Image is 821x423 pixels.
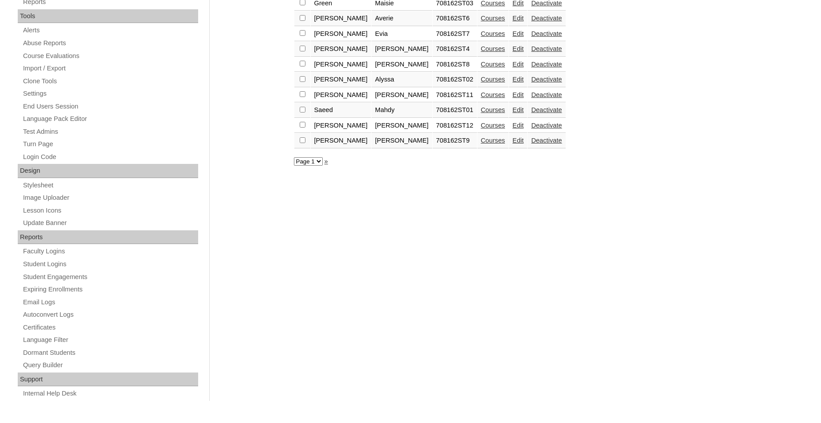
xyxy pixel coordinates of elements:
[18,9,198,23] div: Tools
[371,11,432,26] td: Averie
[531,122,562,129] a: Deactivate
[481,45,505,52] a: Courses
[531,30,562,37] a: Deactivate
[18,373,198,387] div: Support
[433,42,477,57] td: 708162ST4
[433,103,477,118] td: 708162ST01
[481,61,505,68] a: Courses
[22,272,198,283] a: Student Engagements
[22,309,198,320] a: Autoconvert Logs
[311,42,371,57] td: [PERSON_NAME]
[433,118,477,133] td: 708162ST12
[371,103,432,118] td: Mahdy
[531,45,562,52] a: Deactivate
[433,88,477,103] td: 708162ST11
[22,76,198,87] a: Clone Tools
[512,91,524,98] a: Edit
[22,88,198,99] a: Settings
[311,88,371,103] td: [PERSON_NAME]
[18,230,198,244] div: Reports
[22,347,198,358] a: Dormant Students
[512,15,524,22] a: Edit
[371,42,432,57] td: [PERSON_NAME]
[311,11,371,26] td: [PERSON_NAME]
[481,137,505,144] a: Courses
[481,106,505,113] a: Courses
[481,76,505,83] a: Courses
[22,388,198,399] a: Internal Help Desk
[22,259,198,270] a: Student Logins
[22,246,198,257] a: Faculty Logins
[324,158,328,165] a: »
[22,297,198,308] a: Email Logs
[531,76,562,83] a: Deactivate
[22,360,198,371] a: Query Builder
[22,113,198,124] a: Language Pack Editor
[531,137,562,144] a: Deactivate
[512,45,524,52] a: Edit
[481,91,505,98] a: Courses
[371,57,432,72] td: [PERSON_NAME]
[22,217,198,229] a: Update Banner
[22,192,198,203] a: Image Uploader
[512,106,524,113] a: Edit
[433,72,477,87] td: 708162ST02
[311,72,371,87] td: [PERSON_NAME]
[481,15,505,22] a: Courses
[22,334,198,345] a: Language Filter
[22,25,198,36] a: Alerts
[22,139,198,150] a: Turn Page
[22,63,198,74] a: Import / Export
[311,103,371,118] td: Saeed
[22,50,198,62] a: Course Evaluations
[18,164,198,178] div: Design
[22,151,198,163] a: Login Code
[433,27,477,42] td: 708162ST7
[371,118,432,133] td: [PERSON_NAME]
[512,76,524,83] a: Edit
[22,126,198,137] a: Test Admins
[22,180,198,191] a: Stylesheet
[311,118,371,133] td: [PERSON_NAME]
[22,38,198,49] a: Abuse Reports
[481,122,505,129] a: Courses
[311,57,371,72] td: [PERSON_NAME]
[433,11,477,26] td: 708162ST6
[512,61,524,68] a: Edit
[531,91,562,98] a: Deactivate
[22,284,198,295] a: Expiring Enrollments
[433,133,477,148] td: 708162ST9
[531,15,562,22] a: Deactivate
[371,27,432,42] td: Evia
[371,88,432,103] td: [PERSON_NAME]
[311,133,371,148] td: [PERSON_NAME]
[481,30,505,37] a: Courses
[22,205,198,216] a: Lesson Icons
[22,101,198,112] a: End Users Session
[531,106,562,113] a: Deactivate
[531,61,562,68] a: Deactivate
[22,322,198,333] a: Certificates
[311,27,371,42] td: [PERSON_NAME]
[371,72,432,87] td: Alyssa
[371,133,432,148] td: [PERSON_NAME]
[512,137,524,144] a: Edit
[512,122,524,129] a: Edit
[512,30,524,37] a: Edit
[433,57,477,72] td: 708162ST8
